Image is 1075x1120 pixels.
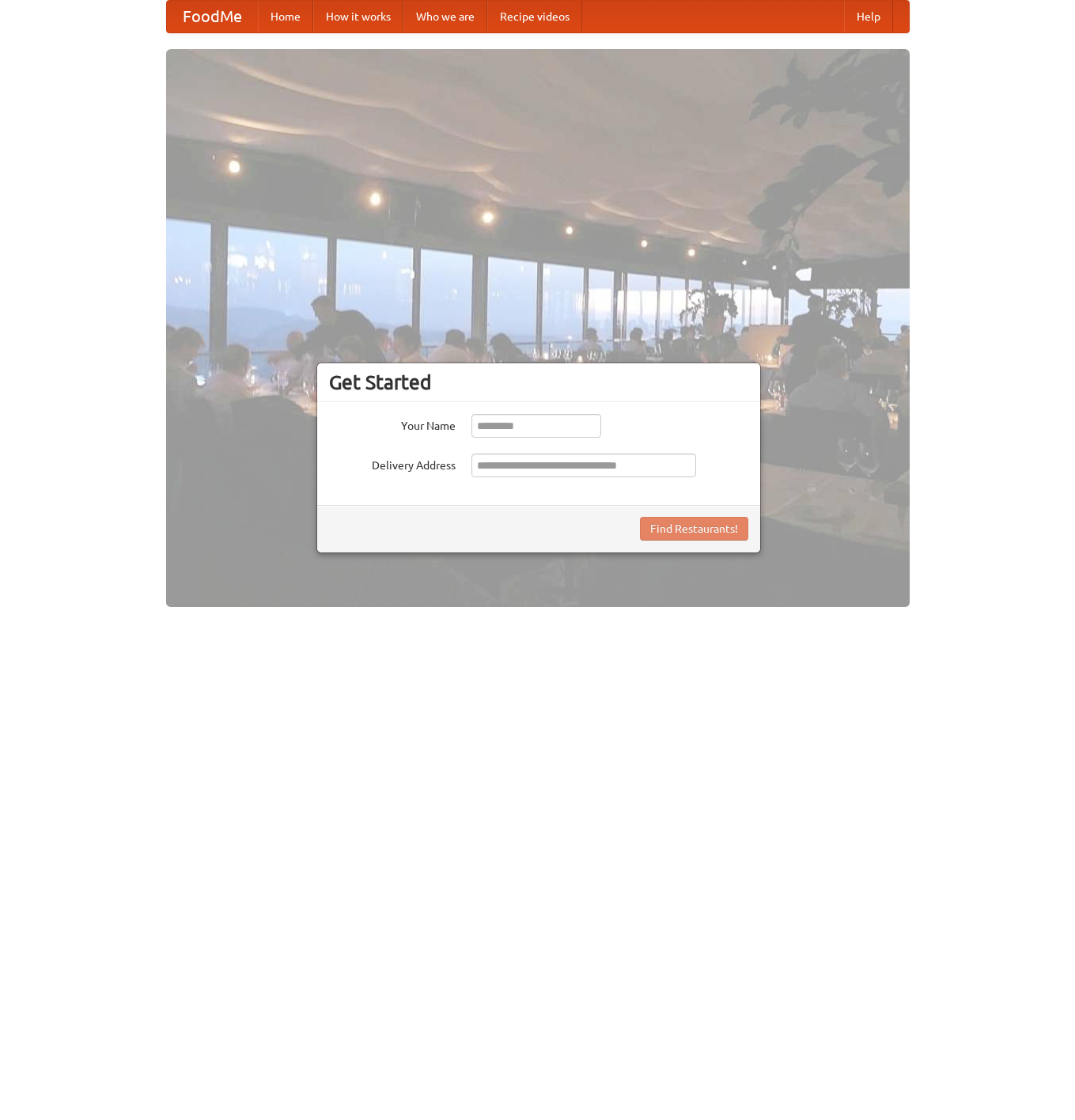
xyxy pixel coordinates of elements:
[258,1,313,32] a: Home
[403,1,487,32] a: Who we are
[313,1,403,32] a: How it works
[167,1,258,32] a: FoodMe
[329,370,748,394] h3: Get Started
[329,414,456,434] label: Your Name
[487,1,582,32] a: Recipe videos
[640,517,748,541] button: Find Restaurants!
[844,1,893,32] a: Help
[329,454,456,473] label: Delivery Address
